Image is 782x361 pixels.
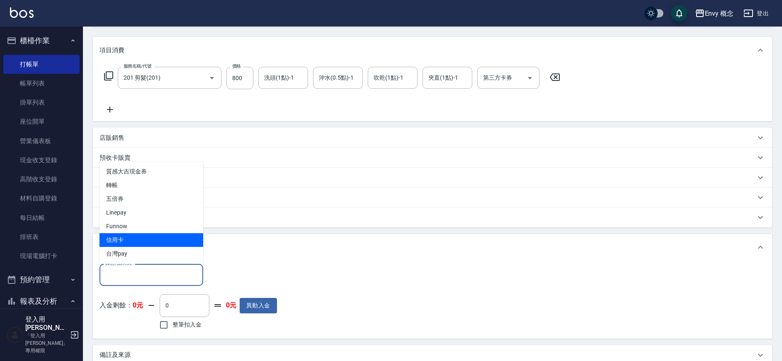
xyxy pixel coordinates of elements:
label: 服務名稱/代號 [124,63,151,69]
h5: 登入用[PERSON_NAME] [25,315,68,332]
div: 項目消費 [93,37,772,63]
span: 轉帳 [100,178,203,192]
a: 現金收支登錄 [3,151,80,170]
div: 預收卡販賣 [93,148,772,168]
span: 信用卡 [100,233,203,247]
p: 項目消費 [100,46,124,55]
span: Funnow [100,220,203,233]
a: 掛單列表 [3,93,80,112]
button: save [671,5,687,22]
button: 預約管理 [3,269,80,290]
span: 台灣pay [100,247,203,261]
p: 入金剩餘： [100,301,143,310]
div: 紅利點數剩餘點數: 0 [93,207,772,227]
a: 材料自購登錄 [3,189,80,208]
button: Open [523,71,537,85]
div: Envy 概念 [705,8,734,19]
a: 高階收支登錄 [3,170,80,189]
span: 整筆扣入金 [172,320,202,329]
div: 其他付款方式入金可用餘額: 0 [93,234,772,261]
span: Linepay [100,206,203,220]
button: 櫃檯作業 [3,30,80,51]
a: 座位開單 [3,112,80,131]
a: 打帳單 [3,55,80,74]
img: Person [7,327,23,343]
strong: 0元 [133,301,143,309]
strong: 0元 [226,301,236,310]
p: 「登入用[PERSON_NAME]」專用權限 [25,332,68,354]
span: 質感大吉現金券 [100,165,203,178]
div: 店販銷售 [93,128,772,148]
img: Logo [10,7,34,18]
a: 現場電腦打卡 [3,246,80,266]
a: 帳單列表 [3,74,80,93]
a: 每日結帳 [3,208,80,227]
a: 排班表 [3,227,80,246]
div: 會員卡銷售 [93,188,772,207]
button: 異動入金 [240,298,277,313]
label: 價格 [232,63,241,69]
p: 預收卡販賣 [100,154,131,162]
button: Open [205,71,219,85]
button: 報表及分析 [3,290,80,312]
div: 使用預收卡 [93,168,772,188]
button: 登出 [740,6,772,21]
span: 五倍券 [100,192,203,206]
a: 營業儀表板 [3,132,80,151]
button: Envy 概念 [692,5,737,22]
p: 備註及來源 [100,351,131,359]
p: 店販銷售 [100,134,124,142]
